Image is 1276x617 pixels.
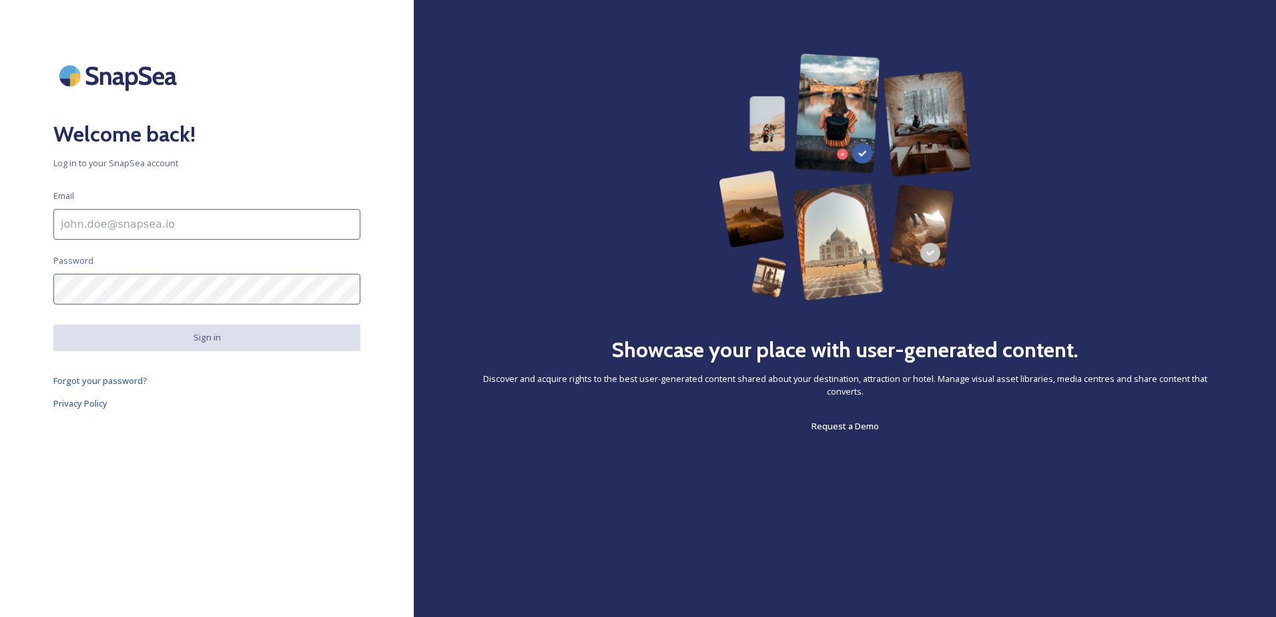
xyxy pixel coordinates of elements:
[53,53,187,98] img: SnapSea Logo
[812,420,879,432] span: Request a Demo
[53,397,107,409] span: Privacy Policy
[611,334,1078,366] h2: Showcase your place with user-generated content.
[53,375,147,387] span: Forgot your password?
[53,118,360,150] h2: Welcome back!
[53,254,93,267] span: Password
[53,157,360,170] span: Log in to your SnapSea account
[53,325,360,351] button: Sign in
[53,395,360,411] a: Privacy Policy
[812,418,879,434] a: Request a Demo
[719,53,970,300] img: 63b42ca75bacad526042e722_Group%20154-p-800.png
[467,373,1223,398] span: Discover and acquire rights to the best user-generated content shared about your destination, att...
[53,209,360,240] input: john.doe@snapsea.io
[53,190,74,202] span: Email
[53,373,360,389] a: Forgot your password?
